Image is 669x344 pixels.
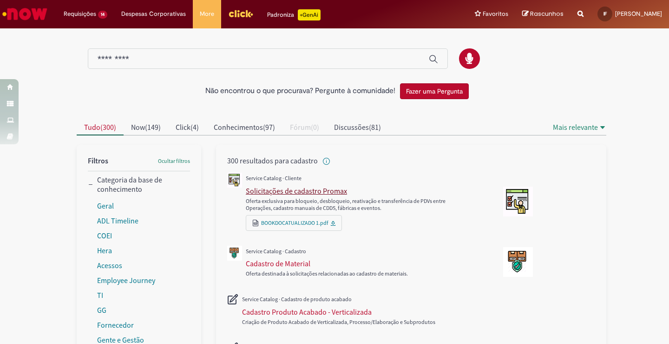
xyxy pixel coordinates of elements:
span: Requisições [64,9,96,19]
span: 14 [98,11,107,19]
img: click_logo_yellow_360x200.png [228,7,253,20]
span: Rascunhos [530,9,564,18]
span: More [200,9,214,19]
p: +GenAi [298,9,321,20]
span: Despesas Corporativas [121,9,186,19]
div: Padroniza [267,9,321,20]
a: Rascunhos [522,10,564,19]
span: Favoritos [483,9,508,19]
img: ServiceNow [1,5,49,23]
span: IF [603,11,607,17]
h2: Não encontrou o que procurava? Pergunte à comunidade! [205,87,395,95]
span: [PERSON_NAME] [615,10,662,18]
button: Fazer uma Pergunta [400,83,469,99]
